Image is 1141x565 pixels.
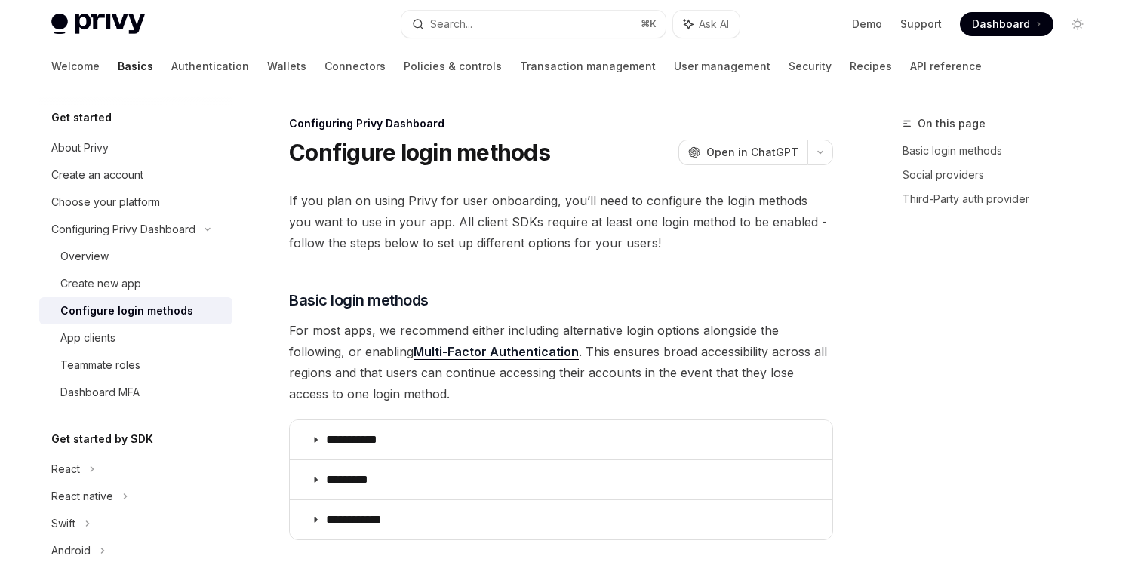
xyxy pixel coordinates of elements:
div: App clients [60,329,115,347]
a: Support [900,17,942,32]
span: For most apps, we recommend either including alternative login options alongside the following, o... [289,320,833,404]
div: Configure login methods [60,302,193,320]
button: Toggle dark mode [1066,12,1090,36]
a: Multi-Factor Authentication [414,344,579,360]
a: API reference [910,48,982,84]
h5: Get started by SDK [51,430,153,448]
span: Basic login methods [289,290,429,311]
a: Connectors [324,48,386,84]
a: Create an account [39,161,232,189]
a: Dashboard [960,12,1053,36]
a: Welcome [51,48,100,84]
div: Dashboard MFA [60,383,140,401]
a: User management [674,48,770,84]
a: About Privy [39,134,232,161]
div: Configuring Privy Dashboard [289,116,833,131]
span: Open in ChatGPT [706,145,798,160]
a: Security [789,48,832,84]
a: Transaction management [520,48,656,84]
div: Configuring Privy Dashboard [51,220,195,238]
div: React native [51,487,113,505]
span: ⌘ K [641,18,657,30]
a: Choose your platform [39,189,232,216]
a: Basic login methods [903,139,1102,163]
a: Create new app [39,270,232,297]
span: Dashboard [972,17,1030,32]
a: Teammate roles [39,352,232,379]
a: Basics [118,48,153,84]
a: Policies & controls [404,48,502,84]
a: Configure login methods [39,297,232,324]
img: light logo [51,14,145,35]
div: Android [51,542,91,560]
span: On this page [918,115,986,133]
div: Swift [51,514,75,533]
div: Teammate roles [60,356,140,374]
a: Social providers [903,163,1102,187]
div: About Privy [51,139,109,157]
a: Dashboard MFA [39,379,232,406]
a: Demo [852,17,882,32]
a: Authentication [171,48,249,84]
h5: Get started [51,109,112,127]
a: App clients [39,324,232,352]
button: Ask AI [673,11,740,38]
div: Create new app [60,275,141,293]
button: Search...⌘K [401,11,666,38]
div: Choose your platform [51,193,160,211]
div: Overview [60,247,109,266]
a: Third-Party auth provider [903,187,1102,211]
a: Wallets [267,48,306,84]
h1: Configure login methods [289,139,550,166]
div: Create an account [51,166,143,184]
div: Search... [430,15,472,33]
button: Open in ChatGPT [678,140,807,165]
a: Recipes [850,48,892,84]
div: React [51,460,80,478]
span: If you plan on using Privy for user onboarding, you’ll need to configure the login methods you wa... [289,190,833,253]
span: Ask AI [699,17,729,32]
a: Overview [39,243,232,270]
